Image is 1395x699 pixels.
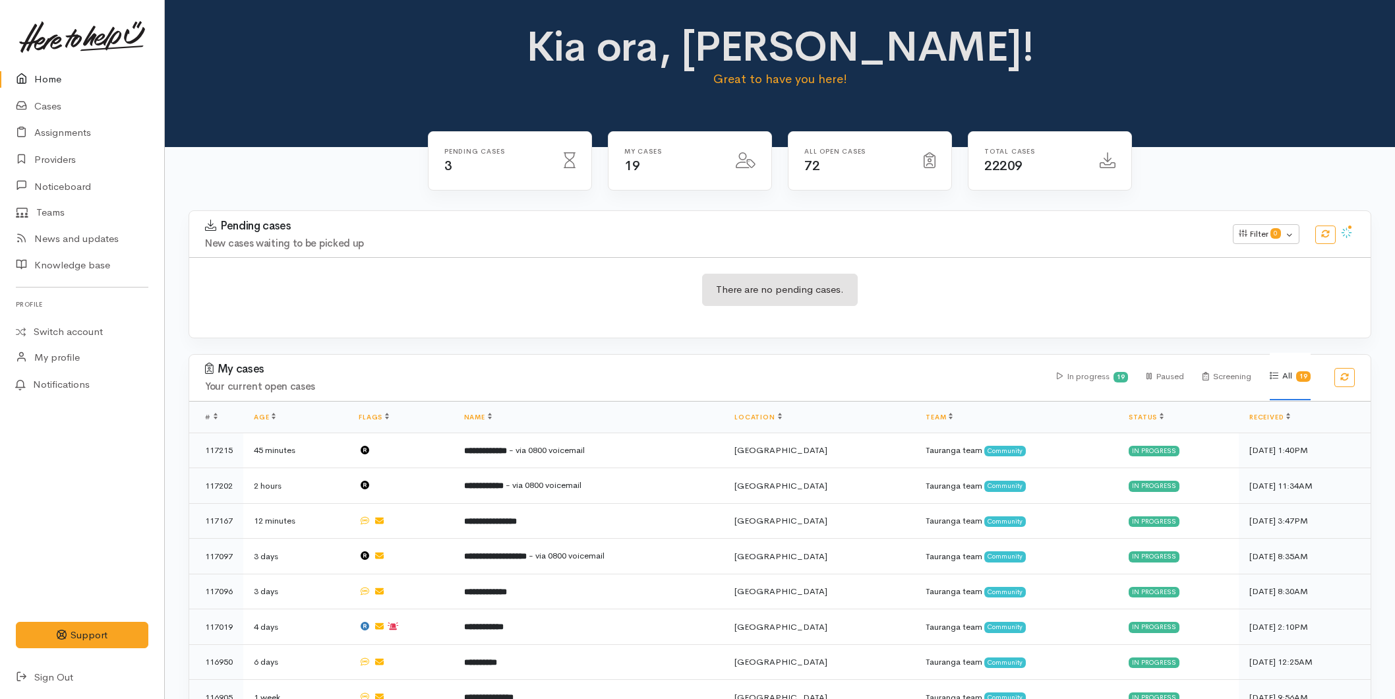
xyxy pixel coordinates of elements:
[189,539,243,574] td: 117097
[489,24,1072,70] h1: Kia ora, [PERSON_NAME]!
[509,444,585,456] span: - via 0800 voicemail
[984,551,1026,562] span: Community
[734,551,827,562] span: [GEOGRAPHIC_DATA]
[1202,353,1251,400] div: Screening
[243,609,348,645] td: 4 days
[915,433,1118,468] td: Tauranga team
[506,479,581,491] span: - via 0800 voicemail
[984,657,1026,668] span: Community
[1129,481,1179,491] div: In progress
[984,446,1026,456] span: Community
[444,158,452,174] span: 3
[205,238,1217,249] h4: New cases waiting to be picked up
[984,481,1026,491] span: Community
[1129,516,1179,527] div: In progress
[189,609,243,645] td: 117019
[254,413,276,421] a: Age
[1239,468,1371,504] td: [DATE] 11:34AM
[1117,373,1125,381] b: 19
[205,413,218,421] span: #
[205,381,1041,392] h4: Your current open cases
[189,574,243,609] td: 117096
[702,274,858,306] div: There are no pending cases.
[489,70,1072,88] p: Great to have you here!
[984,622,1026,632] span: Community
[1129,413,1164,421] a: Status
[915,503,1118,539] td: Tauranga team
[915,609,1118,645] td: Tauranga team
[915,644,1118,680] td: Tauranga team
[243,433,348,468] td: 45 minutes
[1129,657,1179,668] div: In progress
[189,468,243,504] td: 117202
[1129,551,1179,562] div: In progress
[1239,433,1371,468] td: [DATE] 1:40PM
[243,574,348,609] td: 3 days
[1233,224,1299,244] button: Filter0
[205,363,1041,376] h3: My cases
[243,468,348,504] td: 2 hours
[915,574,1118,609] td: Tauranga team
[1129,446,1179,456] div: In progress
[444,148,548,155] h6: Pending cases
[205,220,1217,233] h3: Pending cases
[1129,622,1179,632] div: In progress
[734,413,781,421] a: Location
[984,148,1084,155] h6: Total cases
[16,295,148,313] h6: Profile
[734,656,827,667] span: [GEOGRAPHIC_DATA]
[1239,503,1371,539] td: [DATE] 3:47PM
[926,413,953,421] a: Team
[1239,539,1371,574] td: [DATE] 8:35AM
[1239,574,1371,609] td: [DATE] 8:30AM
[1239,609,1371,645] td: [DATE] 2:10PM
[243,539,348,574] td: 3 days
[1249,413,1290,421] a: Received
[734,515,827,526] span: [GEOGRAPHIC_DATA]
[1270,228,1281,239] span: 0
[529,550,605,561] span: - via 0800 voicemail
[804,158,819,174] span: 72
[984,516,1026,527] span: Community
[1299,372,1307,380] b: 19
[1239,644,1371,680] td: [DATE] 12:25AM
[984,158,1023,174] span: 22209
[734,444,827,456] span: [GEOGRAPHIC_DATA]
[1270,353,1311,400] div: All
[915,539,1118,574] td: Tauranga team
[1146,353,1184,400] div: Paused
[16,622,148,649] button: Support
[1129,587,1179,597] div: In progress
[915,468,1118,504] td: Tauranga team
[984,587,1026,597] span: Community
[243,644,348,680] td: 6 days
[189,433,243,468] td: 117215
[1057,353,1129,400] div: In progress
[359,413,389,421] a: Flags
[624,158,639,174] span: 19
[734,586,827,597] span: [GEOGRAPHIC_DATA]
[734,621,827,632] span: [GEOGRAPHIC_DATA]
[243,503,348,539] td: 12 minutes
[189,503,243,539] td: 117167
[804,148,908,155] h6: All Open cases
[464,413,492,421] a: Name
[189,644,243,680] td: 116950
[624,148,720,155] h6: My cases
[734,480,827,491] span: [GEOGRAPHIC_DATA]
